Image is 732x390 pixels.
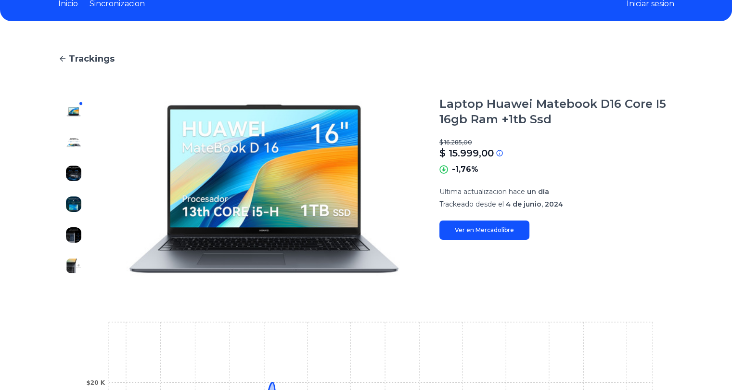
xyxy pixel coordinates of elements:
img: Laptop Huawei Matebook D16 Core I5 16gb Ram +1tb Ssd [66,104,81,119]
a: Trackings [58,52,674,65]
tspan: $20 K [86,379,105,386]
p: $ 16.285,00 [439,139,674,146]
span: 4 de junio, 2024 [506,200,563,208]
img: Laptop Huawei Matebook D16 Core I5 16gb Ram +1tb Ssd [66,196,81,212]
span: un día [527,187,549,196]
h1: Laptop Huawei Matebook D16 Core I5 16gb Ram +1tb Ssd [439,96,674,127]
img: Laptop Huawei Matebook D16 Core I5 16gb Ram +1tb Ssd [108,96,420,281]
img: Laptop Huawei Matebook D16 Core I5 16gb Ram +1tb Ssd [66,258,81,273]
span: Trackeado desde el [439,200,504,208]
img: Laptop Huawei Matebook D16 Core I5 16gb Ram +1tb Ssd [66,227,81,243]
span: Trackings [69,52,115,65]
span: Ultima actualizacion hace [439,187,525,196]
a: Ver en Mercadolibre [439,221,529,240]
img: Laptop Huawei Matebook D16 Core I5 16gb Ram +1tb Ssd [66,166,81,181]
p: $ 15.999,00 [439,146,494,160]
img: Laptop Huawei Matebook D16 Core I5 16gb Ram +1tb Ssd [66,135,81,150]
p: -1,76% [452,164,478,175]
